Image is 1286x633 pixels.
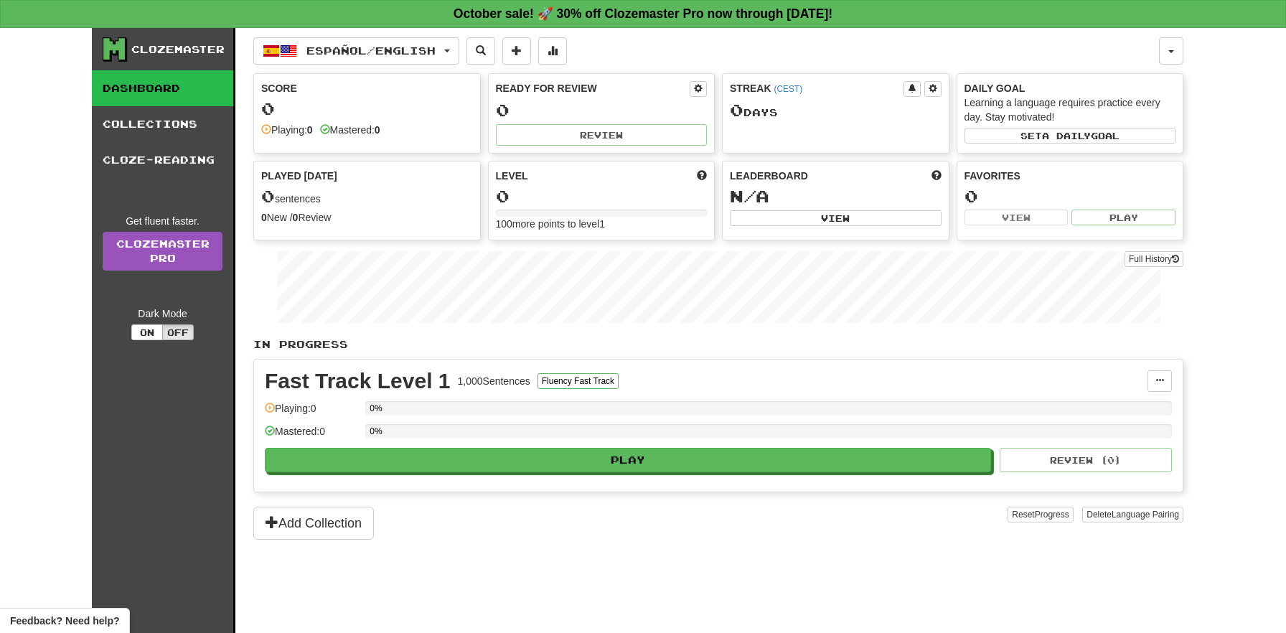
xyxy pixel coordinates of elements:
a: (CEST) [774,84,802,94]
span: Leaderboard [730,169,808,183]
div: 100 more points to level 1 [496,217,708,231]
a: Collections [92,106,233,142]
span: Level [496,169,528,183]
div: Clozemaster [131,42,225,57]
div: sentences [261,187,473,206]
div: Day s [730,101,942,120]
button: Fluency Fast Track [538,373,619,389]
div: 0 [964,187,1176,205]
span: Language Pairing [1112,510,1179,520]
button: Seta dailygoal [964,128,1176,144]
strong: 0 [375,124,380,136]
button: Search sentences [466,37,495,65]
span: Español / English [306,44,436,57]
div: Get fluent faster. [103,214,222,228]
button: View [730,210,942,226]
a: ClozemasterPro [103,232,222,271]
strong: October sale! 🚀 30% off Clozemaster Pro now through [DATE]! [454,6,832,21]
strong: 0 [307,124,313,136]
a: Cloze-Reading [92,142,233,178]
div: Favorites [964,169,1176,183]
div: Daily Goal [964,81,1176,95]
div: 0 [496,187,708,205]
p: In Progress [253,337,1183,352]
div: New / Review [261,210,473,225]
span: 0 [261,186,275,206]
span: 0 [730,100,743,120]
button: Play [265,448,991,472]
strong: 0 [293,212,299,223]
a: Dashboard [92,70,233,106]
div: Mastered: [320,123,380,137]
span: Played [DATE] [261,169,337,183]
button: Off [162,324,194,340]
span: Score more points to level up [697,169,707,183]
button: Review (0) [1000,448,1172,472]
span: a daily [1042,131,1091,141]
button: DeleteLanguage Pairing [1082,507,1183,522]
button: On [131,324,163,340]
div: Streak [730,81,904,95]
span: This week in points, UTC [931,169,942,183]
div: Playing: [261,123,313,137]
div: Dark Mode [103,306,222,321]
div: Fast Track Level 1 [265,370,451,392]
button: Review [496,124,708,146]
div: Ready for Review [496,81,690,95]
button: Add sentence to collection [502,37,531,65]
strong: 0 [261,212,267,223]
button: ResetProgress [1008,507,1073,522]
div: 0 [496,101,708,119]
div: 0 [261,100,473,118]
div: 1,000 Sentences [458,374,530,388]
button: Play [1071,210,1175,225]
div: Playing: 0 [265,401,358,425]
button: Add Collection [253,507,374,540]
span: Open feedback widget [10,614,119,628]
button: More stats [538,37,567,65]
span: Progress [1035,510,1069,520]
span: N/A [730,186,769,206]
div: Learning a language requires practice every day. Stay motivated! [964,95,1176,124]
button: Full History [1125,251,1183,267]
div: Mastered: 0 [265,424,358,448]
div: Score [261,81,473,95]
button: Español/English [253,37,459,65]
button: View [964,210,1069,225]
